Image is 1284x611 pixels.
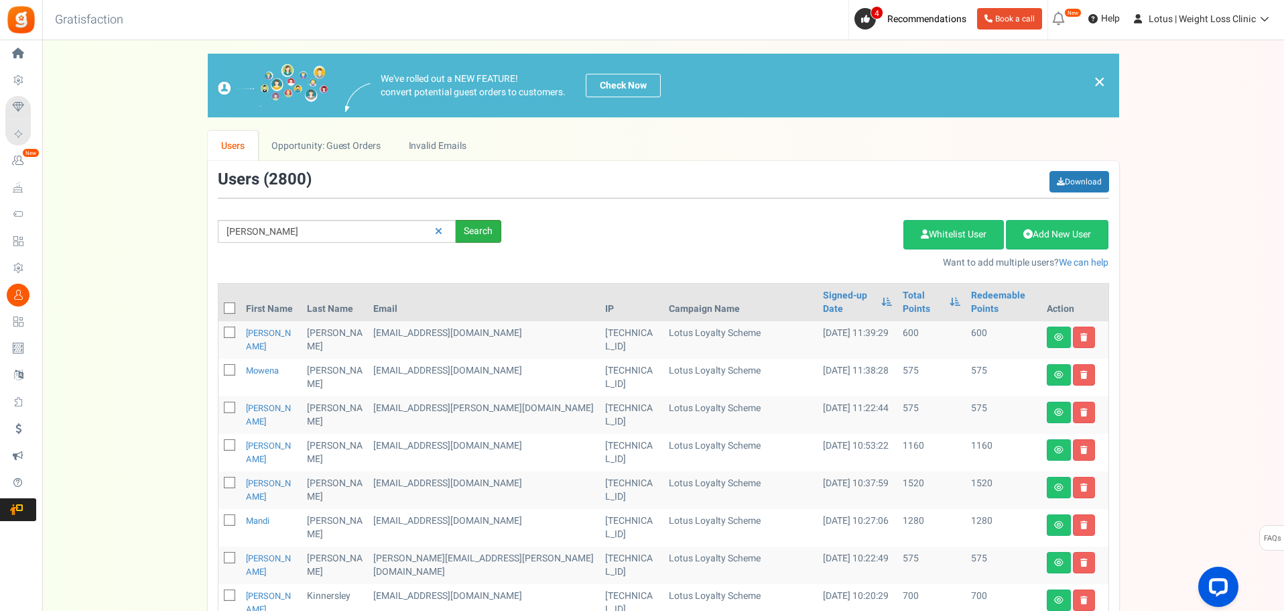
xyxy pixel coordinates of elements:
td: 1280 [897,509,966,547]
td: [PERSON_NAME] [302,396,368,434]
em: New [1064,8,1082,17]
td: [DATE] 11:38:28 [818,359,897,396]
td: customer [368,471,600,509]
a: 4 Recommendations [854,8,972,30]
a: Add New User [1006,220,1108,249]
td: 575 [966,547,1041,584]
div: Search [456,220,501,243]
td: customer [368,396,600,434]
a: [PERSON_NAME] [246,552,291,578]
td: 1160 [966,434,1041,471]
td: [TECHNICAL_ID] [600,321,663,359]
td: Lotus Loyalty Scheme [663,321,818,359]
td: Lotus Loyalty Scheme [663,396,818,434]
h3: Users ( ) [218,171,312,188]
a: New [5,150,36,172]
td: [DATE] 10:37:59 [818,471,897,509]
i: View details [1054,446,1064,454]
td: Lotus Loyalty Scheme [663,471,818,509]
span: Help [1098,12,1120,25]
i: Delete user [1080,333,1088,341]
td: Lotus Loyalty Scheme [663,434,818,471]
p: Want to add multiple users? [521,256,1109,270]
a: Users [208,131,259,161]
p: We've rolled out a NEW FEATURE! convert potential guest orders to customers. [381,72,566,99]
a: Signed-up Date [823,289,874,316]
span: 2800 [269,168,306,191]
span: 4 [871,6,883,19]
img: Gratisfaction [6,5,36,35]
i: Delete user [1080,446,1088,454]
a: [PERSON_NAME] [246,402,291,428]
td: [PERSON_NAME] [302,434,368,471]
a: [PERSON_NAME] [246,477,291,503]
th: First Name [241,284,302,321]
td: 575 [966,396,1041,434]
th: Campaign Name [663,284,818,321]
td: 1280 [966,509,1041,547]
td: [PERSON_NAME] [302,509,368,547]
td: customer [368,321,600,359]
td: [DATE] 10:53:22 [818,434,897,471]
a: Reset [428,220,449,243]
td: [PERSON_NAME] [302,359,368,396]
td: 600 [897,321,966,359]
a: Mandi [246,514,269,527]
td: [DATE] 10:22:49 [818,547,897,584]
td: customer [368,434,600,471]
a: Book a call [977,8,1042,30]
td: [TECHNICAL_ID] [600,359,663,396]
th: IP [600,284,663,321]
td: [PERSON_NAME] [302,471,368,509]
a: Mowena [246,364,279,377]
td: 575 [897,359,966,396]
span: Lotus | Weight Loss Clinic [1149,12,1256,26]
td: customer [368,509,600,547]
td: [TECHNICAL_ID] [600,434,663,471]
i: Delete user [1080,559,1088,567]
td: 575 [966,359,1041,396]
a: [PERSON_NAME] [246,327,291,353]
i: View details [1054,333,1064,341]
td: [PERSON_NAME] [302,547,368,584]
i: View details [1054,408,1064,416]
a: Total Points [903,289,943,316]
i: View details [1054,521,1064,529]
td: [TECHNICAL_ID] [600,509,663,547]
td: 600 [966,321,1041,359]
td: 575 [897,396,966,434]
td: 1520 [966,471,1041,509]
th: Action [1041,284,1108,321]
i: Delete user [1080,371,1088,379]
span: FAQs [1263,526,1281,551]
em: New [22,148,40,158]
i: View details [1054,596,1064,604]
td: [DATE] 10:27:06 [818,509,897,547]
td: [DATE] 11:39:29 [818,321,897,359]
i: View details [1054,371,1064,379]
a: Opportunity: Guest Orders [258,131,394,161]
a: We can help [1059,256,1108,270]
input: Search by email or name [218,220,456,243]
a: Check Now [586,74,661,97]
img: images [345,83,371,112]
td: [TECHNICAL_ID] [600,396,663,434]
a: Redeemable Points [971,289,1036,316]
td: [PERSON_NAME] [302,321,368,359]
i: Delete user [1080,596,1088,604]
td: Lotus Loyalty Scheme [663,359,818,396]
td: customer [368,359,600,396]
i: View details [1054,484,1064,492]
td: customer [368,547,600,584]
td: 575 [897,547,966,584]
i: Delete user [1080,484,1088,492]
th: Email [368,284,600,321]
td: [TECHNICAL_ID] [600,547,663,584]
a: Whitelist User [903,220,1004,249]
i: Delete user [1080,408,1088,416]
i: View details [1054,559,1064,567]
a: [PERSON_NAME] [246,439,291,465]
a: × [1094,74,1106,90]
a: Download [1049,171,1109,192]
